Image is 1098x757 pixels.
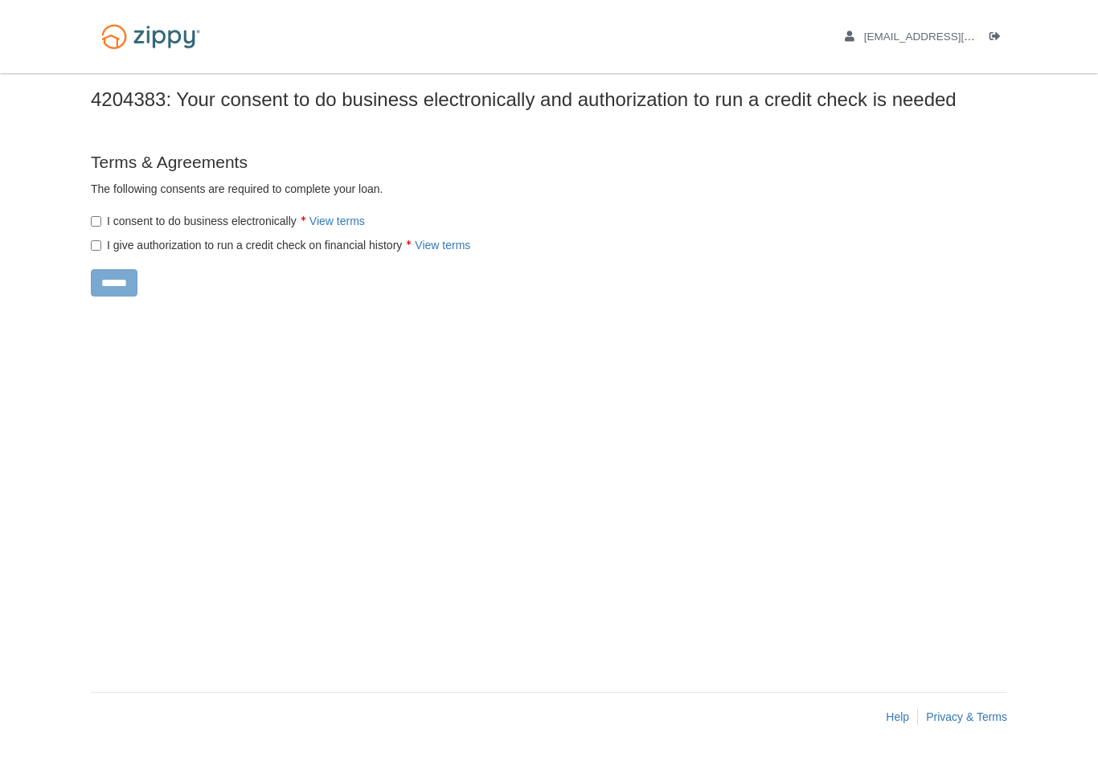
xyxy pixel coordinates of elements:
label: I give authorization to run a credit check on financial history [91,237,470,253]
label: I consent to do business electronically [91,213,365,229]
p: Terms & Agreements [91,150,734,174]
p: The following consents are required to complete your loan. [91,181,734,197]
a: Help [886,710,909,723]
input: I consent to do business electronicallyView terms [91,216,101,227]
a: View terms [415,239,470,252]
span: vicarooni9@yahoo.com [864,31,1048,43]
a: Log out [989,31,1007,47]
img: Logo [91,16,211,57]
a: edit profile [845,31,1048,47]
h1: 4204383: Your consent to do business electronically and authorization to run a credit check is ne... [91,89,1007,110]
a: Privacy & Terms [926,710,1007,723]
input: I give authorization to run a credit check on financial historyView terms [91,240,101,251]
a: View terms [309,215,365,227]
